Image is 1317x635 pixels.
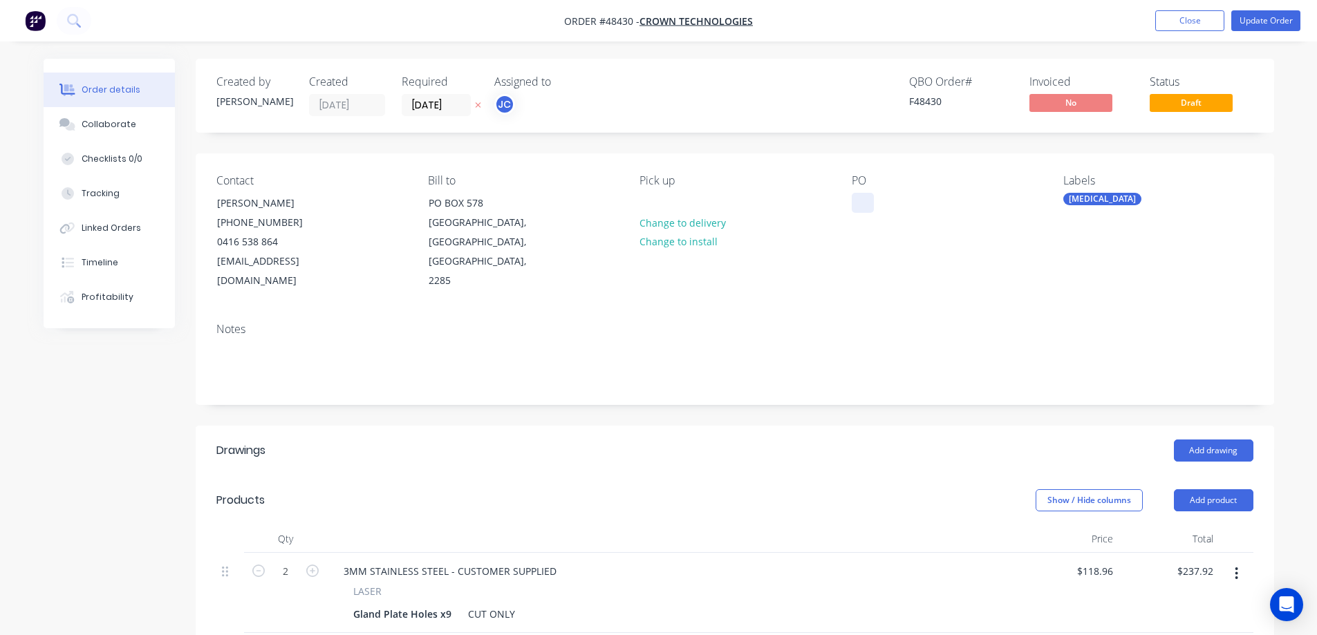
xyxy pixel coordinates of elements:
div: Collaborate [82,118,136,131]
div: [PERSON_NAME] [216,94,292,108]
div: QBO Order # [909,75,1013,88]
button: Add product [1174,489,1253,511]
button: Profitability [44,280,175,314]
div: PO BOX 578[GEOGRAPHIC_DATA], [GEOGRAPHIC_DATA], [GEOGRAPHIC_DATA], 2285 [417,193,555,291]
div: Bill to [428,174,617,187]
div: Assigned to [494,75,633,88]
div: [GEOGRAPHIC_DATA], [GEOGRAPHIC_DATA], [GEOGRAPHIC_DATA], 2285 [429,213,543,290]
div: Profitability [82,291,133,303]
button: JC [494,94,515,115]
button: Tracking [44,176,175,211]
button: Show / Hide columns [1036,489,1143,511]
div: CUT ONLY [463,604,521,624]
button: Close [1155,10,1224,31]
div: Tracking [82,187,120,200]
div: Drawings [216,442,265,459]
div: Created [309,75,385,88]
div: PO [852,174,1041,187]
div: Notes [216,323,1253,336]
button: Timeline [44,245,175,280]
button: Linked Orders [44,211,175,245]
div: Status [1150,75,1253,88]
div: Total [1119,525,1219,553]
div: 0416 538 864 [217,232,332,252]
span: No [1029,94,1112,111]
div: Created by [216,75,292,88]
div: Linked Orders [82,222,141,234]
div: Timeline [82,256,118,269]
div: [PERSON_NAME][PHONE_NUMBER]0416 538 864[EMAIL_ADDRESS][DOMAIN_NAME] [205,193,344,291]
img: Factory [25,10,46,31]
div: Gland Plate Holes x9 [348,604,457,624]
div: Open Intercom Messenger [1270,588,1303,621]
div: Invoiced [1029,75,1133,88]
button: Change to install [632,232,725,251]
a: CROWN TECHNOLOGIES [639,15,753,28]
button: Order details [44,73,175,107]
div: Pick up [639,174,829,187]
div: [PERSON_NAME] [217,193,332,213]
div: Required [402,75,478,88]
span: Order #48430 - [564,15,639,28]
div: Labels [1063,174,1253,187]
button: Add drawing [1174,439,1253,462]
div: 3MM STAINLESS STEEL - CUSTOMER SUPPLIED [333,561,568,581]
div: Contact [216,174,406,187]
button: Update Order [1231,10,1300,31]
div: F48430 [909,94,1013,108]
div: [PHONE_NUMBER] [217,213,332,232]
div: Products [216,492,265,509]
div: Checklists 0/0 [82,153,142,165]
div: Qty [244,525,327,553]
button: Change to delivery [632,213,733,231]
div: [EMAIL_ADDRESS][DOMAIN_NAME] [217,252,332,290]
div: [MEDICAL_DATA] [1063,193,1141,205]
div: PO BOX 578 [429,193,543,213]
button: Collaborate [44,107,175,142]
div: Price [1018,525,1119,553]
span: Draft [1150,94,1233,111]
button: Checklists 0/0 [44,142,175,176]
div: Order details [82,84,140,96]
span: LASER [353,584,382,598]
